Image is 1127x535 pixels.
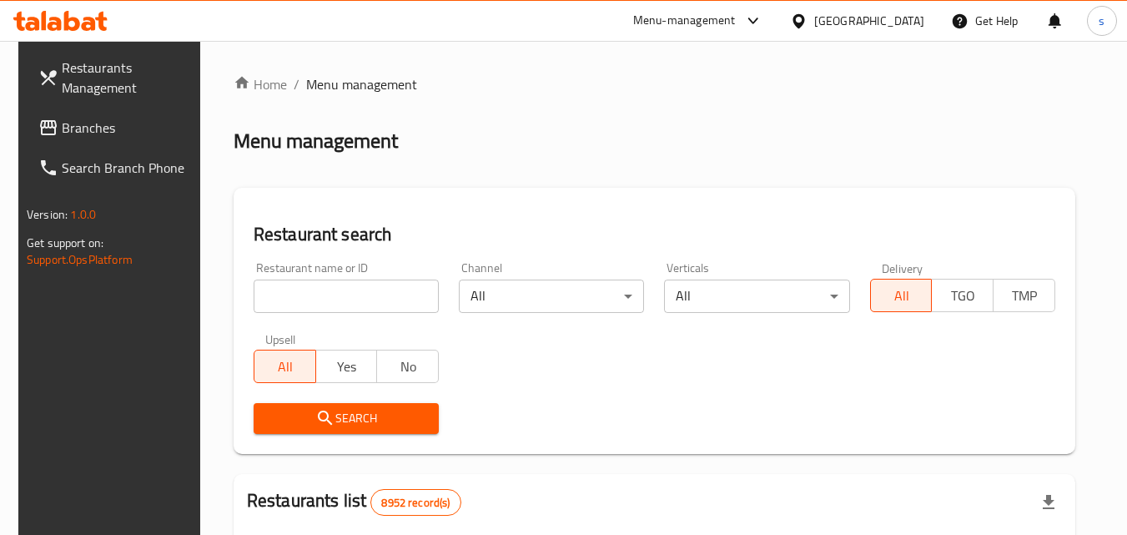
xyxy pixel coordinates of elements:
div: All [459,280,644,313]
li: / [294,74,299,94]
span: s [1099,12,1104,30]
a: Home [234,74,287,94]
span: All [878,284,926,308]
span: TMP [1000,284,1049,308]
span: Search Branch Phone [62,158,194,178]
span: Menu management [306,74,417,94]
span: Yes [323,355,371,379]
div: Total records count [370,489,460,516]
a: Branches [25,108,207,148]
h2: Restaurants list [247,488,461,516]
button: TGO [931,279,994,312]
button: No [376,350,439,383]
div: All [664,280,849,313]
button: All [870,279,933,312]
a: Restaurants Management [25,48,207,108]
div: [GEOGRAPHIC_DATA] [814,12,924,30]
h2: Restaurant search [254,222,1055,247]
a: Search Branch Phone [25,148,207,188]
div: Export file [1029,482,1069,522]
button: Search [254,403,439,434]
span: Branches [62,118,194,138]
span: Get support on: [27,232,103,254]
span: Restaurants Management [62,58,194,98]
span: 8952 record(s) [371,495,460,511]
div: Menu-management [633,11,736,31]
span: Version: [27,204,68,225]
nav: breadcrumb [234,74,1075,94]
input: Search for restaurant name or ID.. [254,280,439,313]
span: TGO [938,284,987,308]
button: All [254,350,316,383]
label: Upsell [265,333,296,345]
span: No [384,355,432,379]
button: TMP [993,279,1055,312]
span: Search [267,408,425,429]
span: All [261,355,309,379]
button: Yes [315,350,378,383]
span: 1.0.0 [70,204,96,225]
a: Support.OpsPlatform [27,249,133,270]
h2: Menu management [234,128,398,154]
label: Delivery [882,262,923,274]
